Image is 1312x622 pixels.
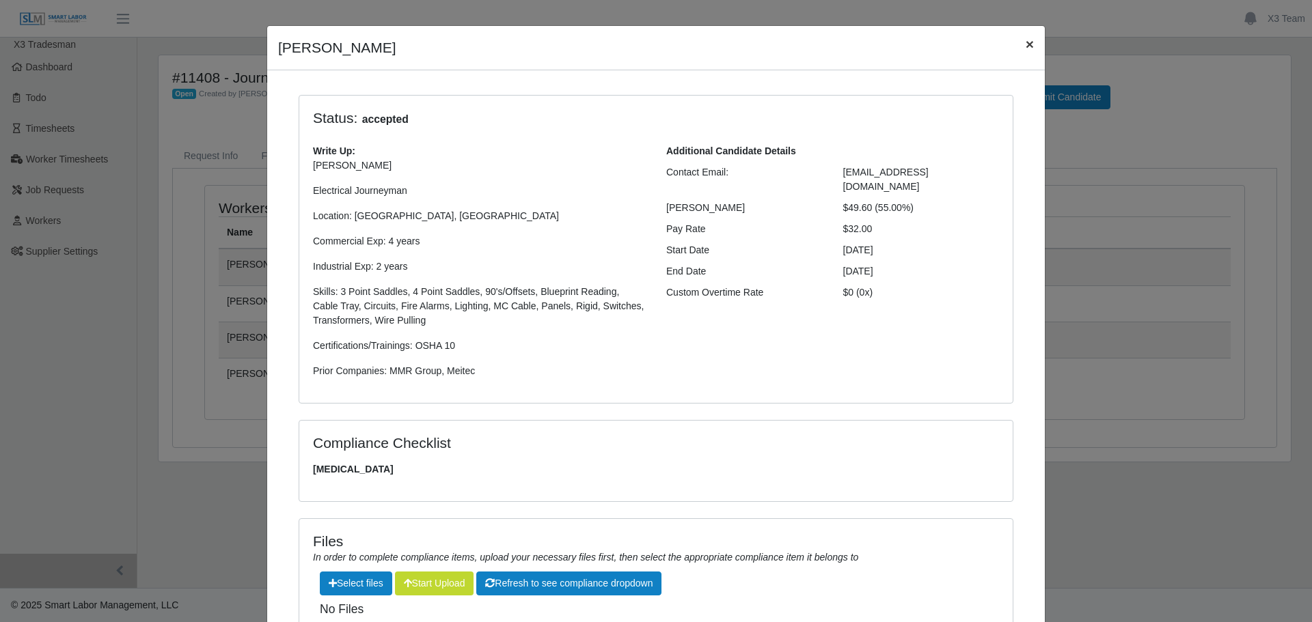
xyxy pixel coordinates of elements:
h4: Files [313,533,999,550]
i: In order to complete compliance items, upload your necessary files first, then select the appropr... [313,552,858,563]
p: Skills: 3 Point Saddles, 4 Point Saddles, 90's/Offsets, Blueprint Reading, Cable Tray, Circuits, ... [313,285,646,328]
h4: [PERSON_NAME] [278,37,396,59]
span: [MEDICAL_DATA] [313,462,999,477]
div: End Date [656,264,833,279]
p: Industrial Exp: 2 years [313,259,646,274]
p: Commercial Exp: 4 years [313,234,646,249]
div: Start Date [656,243,833,257]
span: Select files [320,571,392,595]
div: Pay Rate [656,222,833,236]
button: Start Upload [395,571,474,595]
p: [PERSON_NAME] [313,158,646,173]
span: × [1026,36,1034,52]
p: Electrical Journeyman [313,184,646,198]
p: Location: [GEOGRAPHIC_DATA], [GEOGRAPHIC_DATA] [313,209,646,223]
h4: Compliance Checklist [313,434,763,451]
span: $0 (0x) [843,287,873,298]
p: Certifications/Trainings: OSHA 10 [313,339,646,353]
button: Close [1015,26,1045,62]
span: accepted [357,111,413,128]
span: [EMAIL_ADDRESS][DOMAIN_NAME] [843,167,929,192]
div: $32.00 [833,222,1010,236]
div: [PERSON_NAME] [656,201,833,215]
div: $49.60 (55.00%) [833,201,1010,215]
h4: Status: [313,109,823,128]
p: Prior Companies: MMR Group, Meitec [313,364,646,378]
button: Refresh to see compliance dropdown [476,571,661,595]
div: [DATE] [833,243,1010,257]
span: [DATE] [843,266,873,277]
div: Custom Overtime Rate [656,285,833,300]
b: Write Up: [313,145,355,156]
div: Contact Email: [656,165,833,194]
b: Additional Candidate Details [666,145,796,156]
